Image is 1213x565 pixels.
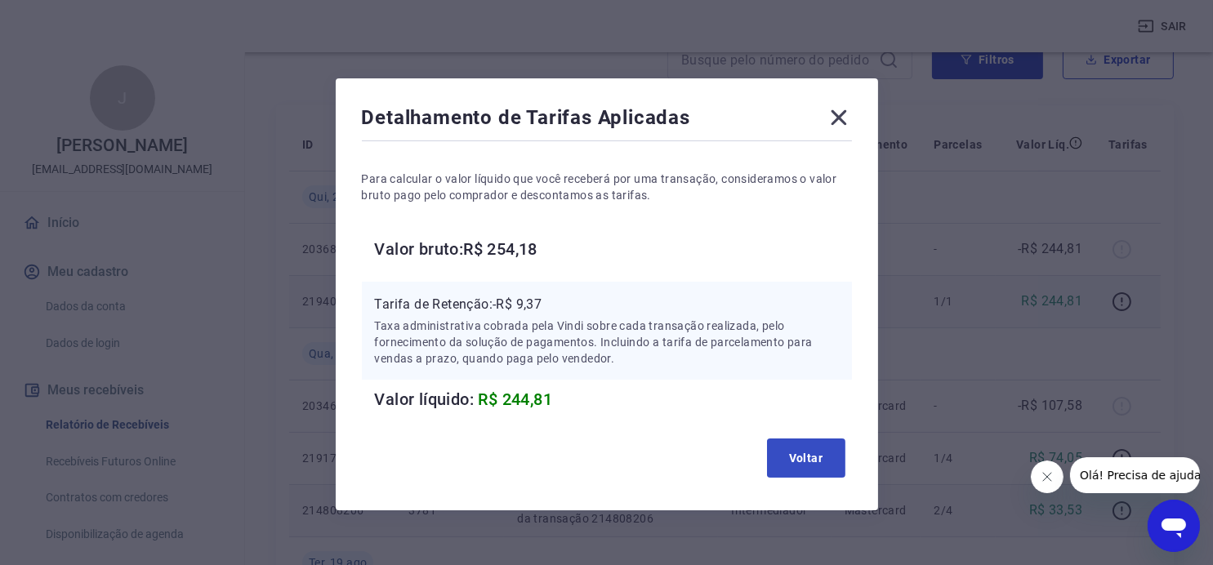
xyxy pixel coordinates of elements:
[375,386,852,412] h6: Valor líquido:
[375,295,839,314] p: Tarifa de Retenção: -R$ 9,37
[362,171,852,203] p: Para calcular o valor líquido que você receberá por uma transação, consideramos o valor bruto pag...
[1148,500,1200,552] iframe: Botão para abrir a janela de mensagens
[375,236,852,262] h6: Valor bruto: R$ 254,18
[1070,457,1200,493] iframe: Mensagem da empresa
[362,105,852,137] div: Detalhamento de Tarifas Aplicadas
[1031,460,1064,493] iframe: Fechar mensagem
[375,318,839,367] p: Taxa administrativa cobrada pela Vindi sobre cada transação realizada, pelo fornecimento da soluç...
[479,389,553,409] span: R$ 244,81
[767,438,845,478] button: Voltar
[10,11,137,24] span: Olá! Precisa de ajuda?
